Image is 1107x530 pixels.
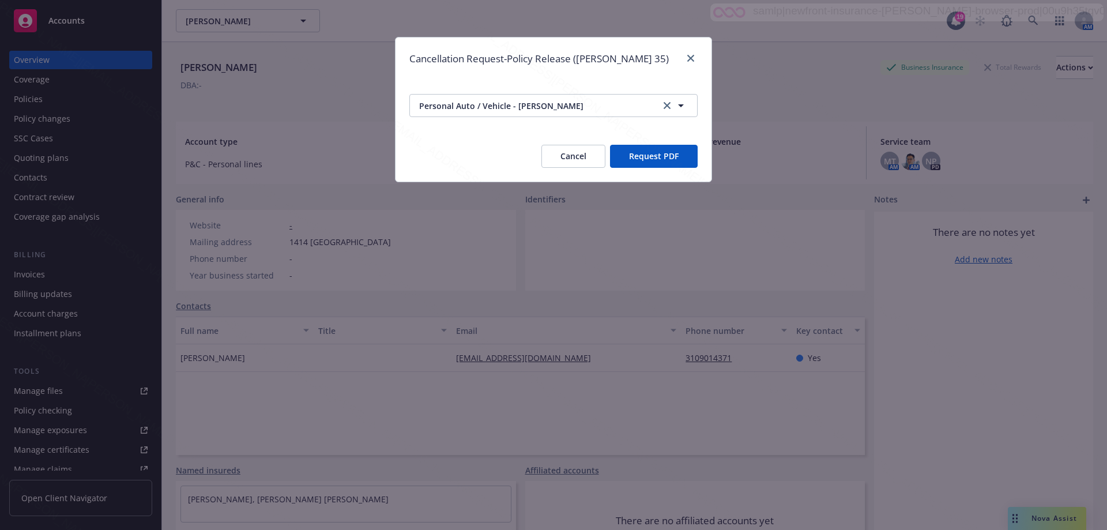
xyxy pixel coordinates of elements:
[610,145,698,168] button: Request PDF
[684,51,698,65] a: close
[409,94,698,117] button: Personal Auto / Vehicle - [PERSON_NAME]clear selection
[409,51,669,66] h1: Cancellation Request-Policy Release ([PERSON_NAME] 35)
[541,145,605,168] button: Cancel
[660,99,674,112] a: clear selection
[419,100,649,112] span: Personal Auto / Vehicle - [PERSON_NAME]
